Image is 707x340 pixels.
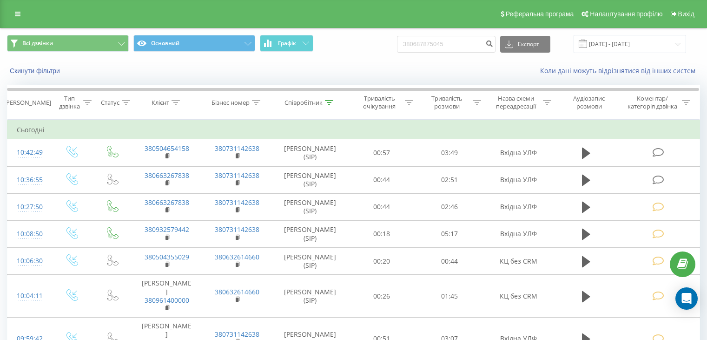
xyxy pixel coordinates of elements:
[506,10,574,18] span: Реферальна програма
[215,330,259,339] a: 380731142638
[215,252,259,261] a: 380632614660
[483,193,553,220] td: Вхідна УЛФ
[59,95,80,110] div: Тип дзвінка
[22,40,53,47] span: Всі дзвінки
[211,99,250,107] div: Бізнес номер
[625,95,680,110] div: Коментар/категорія дзвінка
[145,171,189,180] a: 380663267838
[17,143,41,162] div: 10:42:49
[7,121,700,139] td: Сьогодні
[272,193,348,220] td: [PERSON_NAME] (SIP)
[272,275,348,318] td: [PERSON_NAME] (SIP)
[145,225,189,234] a: 380932579442
[348,139,416,166] td: 00:57
[348,220,416,247] td: 00:18
[145,252,189,261] a: 380504355029
[397,36,496,53] input: Пошук за номером
[348,248,416,275] td: 00:20
[424,95,470,110] div: Тривалість розмови
[483,220,553,247] td: Вхідна УЛФ
[492,95,541,110] div: Назва схеми переадресації
[540,66,700,75] a: Коли дані можуть відрізнятися вiд інших систем
[215,171,259,180] a: 380731142638
[145,144,189,153] a: 380504654158
[132,275,202,318] td: [PERSON_NAME]
[348,193,416,220] td: 00:44
[215,198,259,207] a: 380731142638
[284,99,323,107] div: Співробітник
[348,275,416,318] td: 00:26
[483,139,553,166] td: Вхідна УЛФ
[483,166,553,193] td: Вхідна УЛФ
[416,220,483,247] td: 05:17
[272,248,348,275] td: [PERSON_NAME] (SIP)
[278,40,296,47] span: Графік
[483,248,553,275] td: КЦ без CRM
[17,287,41,305] div: 10:04:11
[17,171,41,189] div: 10:36:55
[7,67,65,75] button: Скинути фільтри
[416,248,483,275] td: 00:44
[215,225,259,234] a: 380731142638
[215,144,259,153] a: 380731142638
[416,193,483,220] td: 02:46
[483,275,553,318] td: КЦ без CRM
[272,220,348,247] td: [PERSON_NAME] (SIP)
[500,36,550,53] button: Експорт
[416,166,483,193] td: 02:51
[678,10,694,18] span: Вихід
[7,35,129,52] button: Всі дзвінки
[101,99,119,107] div: Статус
[272,139,348,166] td: [PERSON_NAME] (SIP)
[348,166,416,193] td: 00:44
[17,252,41,270] div: 10:06:30
[133,35,255,52] button: Основний
[145,296,189,305] a: 380961400000
[416,139,483,166] td: 03:49
[675,287,698,310] div: Open Intercom Messenger
[145,198,189,207] a: 380663267838
[4,99,51,107] div: [PERSON_NAME]
[215,287,259,296] a: 380632614660
[17,225,41,243] div: 10:08:50
[260,35,313,52] button: Графік
[17,198,41,216] div: 10:27:50
[152,99,169,107] div: Клієнт
[590,10,662,18] span: Налаштування профілю
[357,95,403,110] div: Тривалість очікування
[272,166,348,193] td: [PERSON_NAME] (SIP)
[416,275,483,318] td: 01:45
[562,95,616,110] div: Аудіозапис розмови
